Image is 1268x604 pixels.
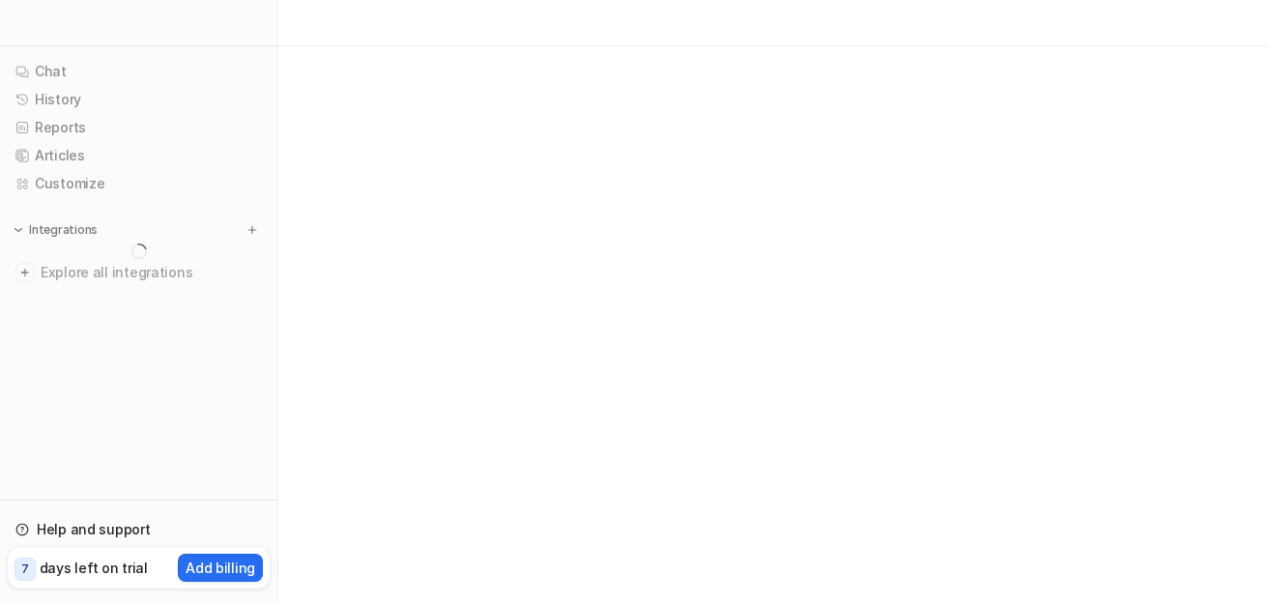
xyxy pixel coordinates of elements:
[8,86,270,113] a: History
[15,263,35,282] img: explore all integrations
[12,223,25,237] img: expand menu
[8,58,270,85] a: Chat
[40,558,148,578] p: days left on trial
[8,259,270,286] a: Explore all integrations
[8,170,270,197] a: Customize
[8,516,270,543] a: Help and support
[8,142,270,169] a: Articles
[29,222,98,238] p: Integrations
[21,561,29,578] p: 7
[41,257,262,288] span: Explore all integrations
[8,220,103,240] button: Integrations
[186,558,255,578] p: Add billing
[245,223,259,237] img: menu_add.svg
[178,554,263,582] button: Add billing
[8,114,270,141] a: Reports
